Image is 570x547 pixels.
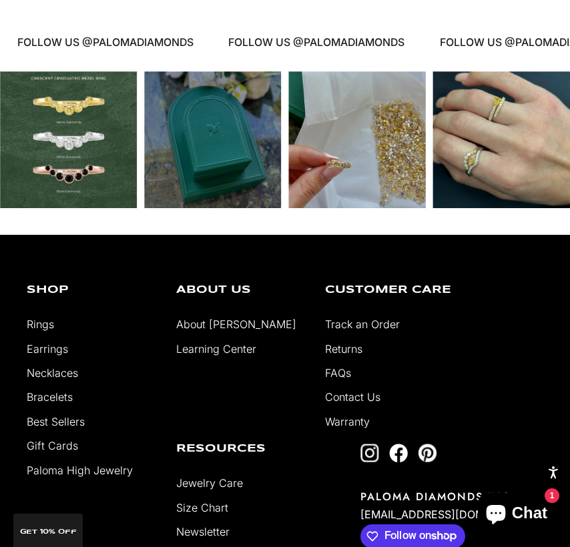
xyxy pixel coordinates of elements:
a: Track an Order [325,318,400,331]
a: About [PERSON_NAME] [176,318,296,331]
a: Jewelry Care [176,476,243,490]
p: Shop [27,285,156,296]
a: Warranty [325,415,370,428]
p: PALOMA DIAMONDS INC. [360,489,543,504]
a: Contact Us [325,390,380,404]
inbox-online-store-chat: Shopify online store chat [474,493,559,536]
a: Earrings [27,342,68,356]
a: Paloma High Jewelry [27,464,133,477]
a: FAQs [325,366,351,380]
p: Resources [176,444,306,454]
div: Instagram post opens in a popup [288,71,425,208]
p: [EMAIL_ADDRESS][DOMAIN_NAME] [360,504,543,524]
p: FOLLOW US @PALOMADIAMONDS [15,34,191,51]
a: Best Sellers [27,415,85,428]
div: Instagram post opens in a popup [144,71,281,208]
a: Follow on Instagram [360,444,379,462]
a: Size Chart [176,501,228,514]
div: GET 10% Off [13,514,83,547]
a: Bracelets [27,390,73,404]
a: Necklaces [27,366,78,380]
a: Learning Center [176,342,256,356]
div: Instagram post opens in a popup [433,71,569,208]
p: About Us [176,285,306,296]
a: Rings [27,318,54,331]
p: Customer Care [325,285,455,296]
a: Gift Cards [27,439,78,452]
span: GET 10% Off [20,528,77,535]
p: FOLLOW US @PALOMADIAMONDS [226,34,402,51]
a: Follow on Facebook [389,444,408,462]
a: Newsletter [176,525,230,538]
a: Returns [325,342,362,356]
a: Follow on Pinterest [418,444,437,462]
